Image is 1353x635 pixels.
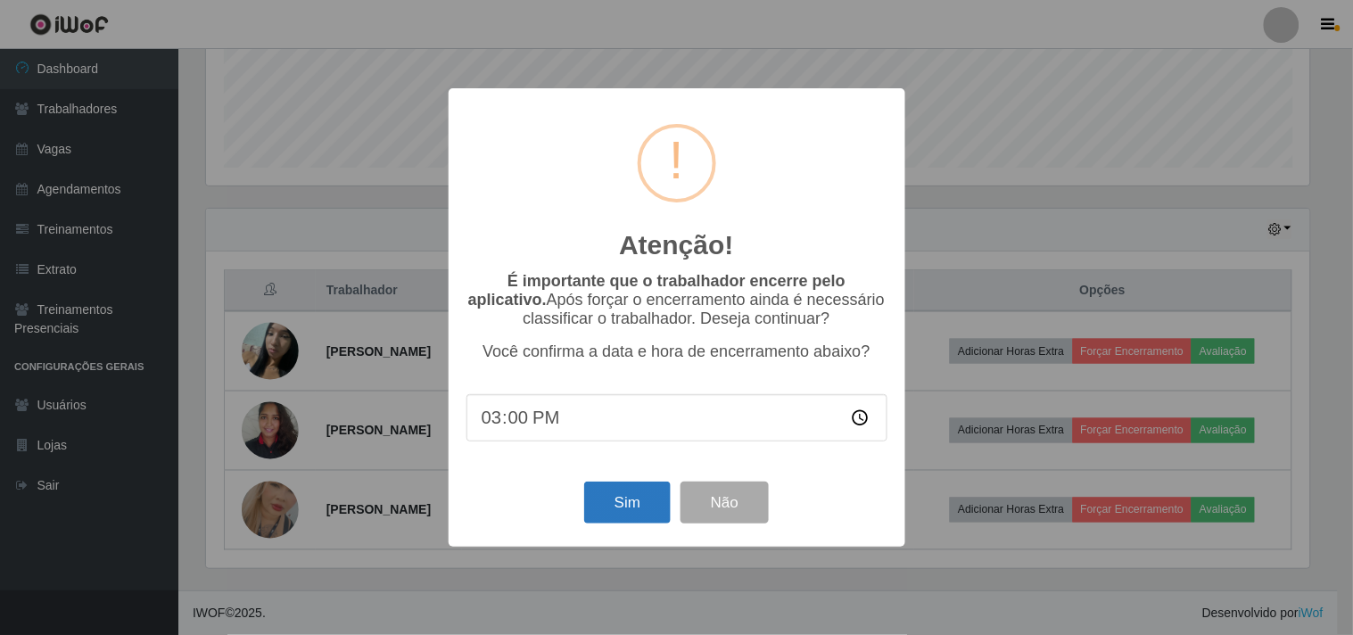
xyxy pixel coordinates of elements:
[466,272,887,328] p: Após forçar o encerramento ainda é necessário classificar o trabalhador. Deseja continuar?
[584,482,671,524] button: Sim
[466,342,887,361] p: Você confirma a data e hora de encerramento abaixo?
[681,482,769,524] button: Não
[468,272,846,309] b: É importante que o trabalhador encerre pelo aplicativo.
[619,229,733,261] h2: Atenção!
